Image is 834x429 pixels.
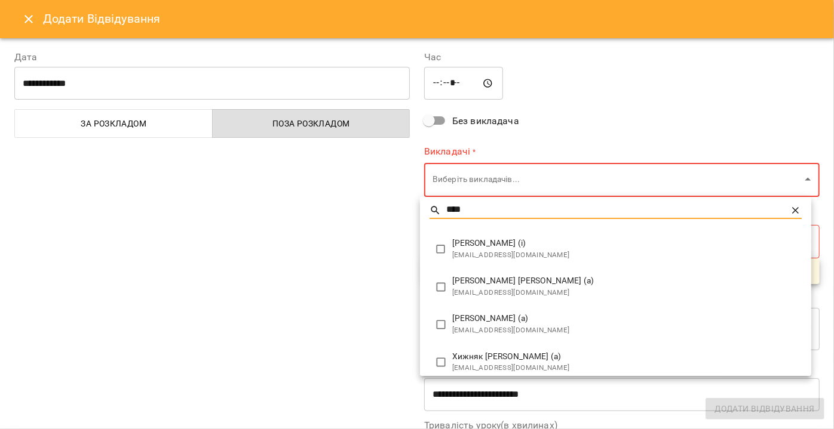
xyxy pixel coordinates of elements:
[452,249,802,261] span: [EMAIL_ADDRESS][DOMAIN_NAME]
[452,313,802,325] span: [PERSON_NAME] (а)
[452,287,802,299] span: [EMAIL_ADDRESS][DOMAIN_NAME]
[452,325,802,337] span: [EMAIL_ADDRESS][DOMAIN_NAME]
[452,362,802,374] span: [EMAIL_ADDRESS][DOMAIN_NAME]
[452,237,802,249] span: [PERSON_NAME] (і)
[452,351,802,363] span: Хижняк [PERSON_NAME] (а)
[452,275,802,287] span: [PERSON_NAME] [PERSON_NAME] (а)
